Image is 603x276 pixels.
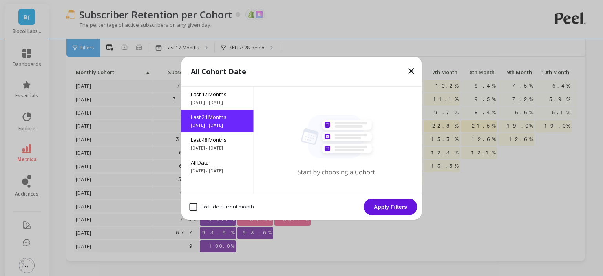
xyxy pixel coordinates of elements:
[191,113,244,121] span: Last 24 Months
[191,122,244,128] span: [DATE] - [DATE]
[190,203,254,211] span: Exclude current month
[191,159,244,166] span: All Data
[191,91,244,98] span: Last 12 Months
[191,136,244,143] span: Last 48 Months
[364,199,417,215] button: Apply Filters
[191,99,244,106] span: [DATE] - [DATE]
[191,145,244,151] span: [DATE] - [DATE]
[191,66,246,77] p: All Cohort Date
[191,168,244,174] span: [DATE] - [DATE]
